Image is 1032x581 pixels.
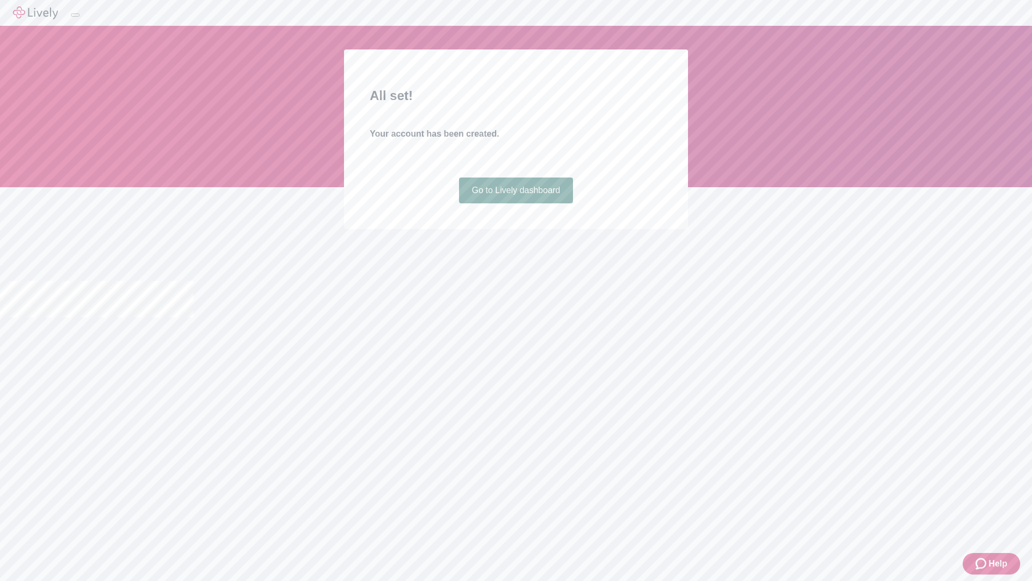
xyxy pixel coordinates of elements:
[370,127,662,140] h4: Your account has been created.
[370,86,662,105] h2: All set!
[963,553,1020,575] button: Zendesk support iconHelp
[71,13,80,17] button: Log out
[13,6,58,19] img: Lively
[976,557,988,570] svg: Zendesk support icon
[459,178,574,203] a: Go to Lively dashboard
[988,557,1007,570] span: Help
